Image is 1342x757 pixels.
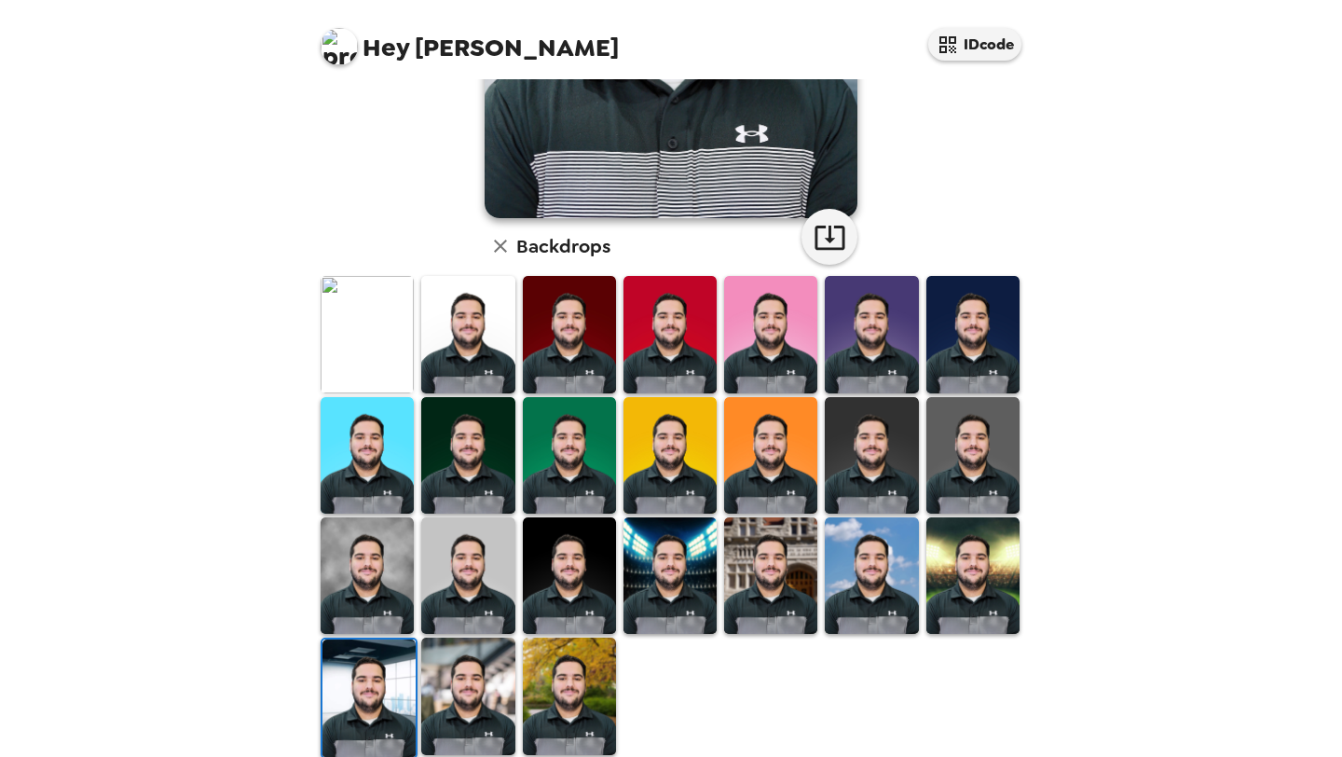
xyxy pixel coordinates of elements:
[321,28,358,65] img: profile pic
[321,276,414,392] img: Original
[516,231,610,261] h6: Backdrops
[363,31,409,64] span: Hey
[928,28,1021,61] button: IDcode
[321,19,619,61] span: [PERSON_NAME]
